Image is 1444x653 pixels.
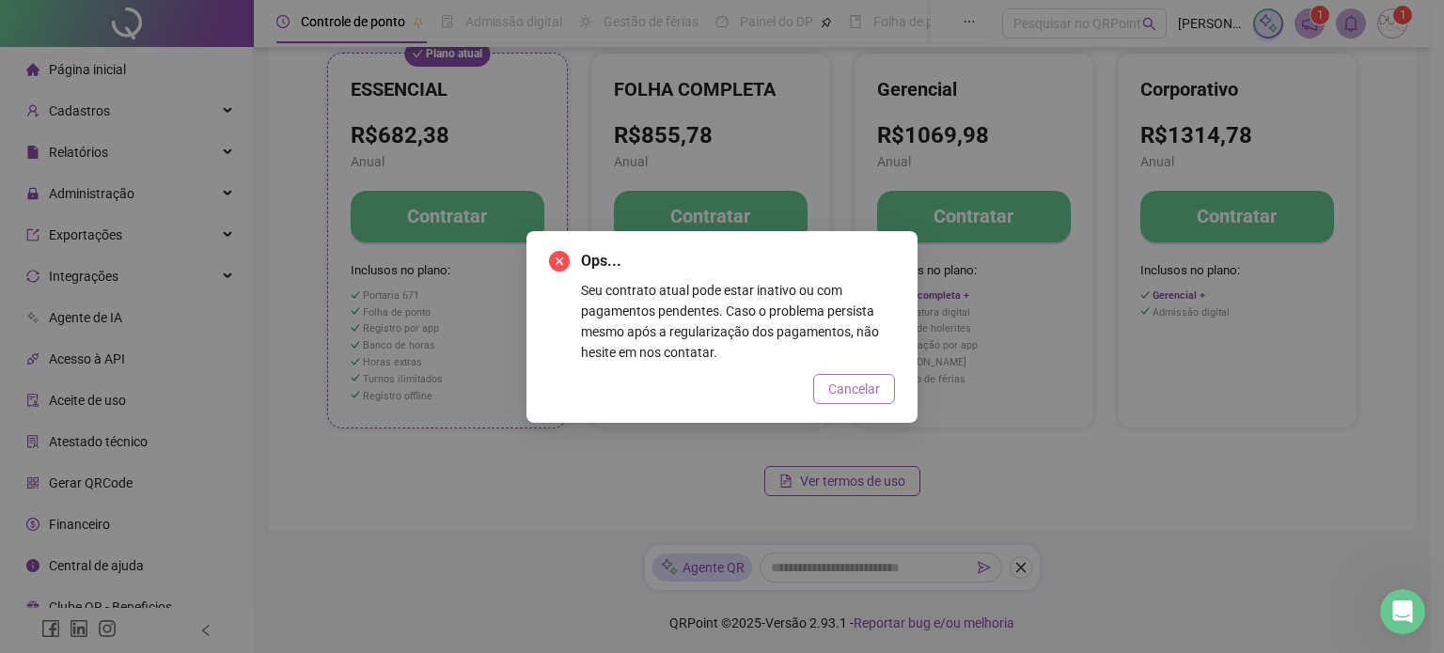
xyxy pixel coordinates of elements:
[1380,589,1425,634] iframe: Intercom live chat
[549,251,570,272] span: close-circle
[813,374,895,404] button: Cancelar
[828,379,880,399] span: Cancelar
[581,250,895,272] span: Ops...
[581,280,895,363] div: Seu contrato atual pode estar inativo ou com pagamentos pendentes. Caso o problema persista mesmo...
